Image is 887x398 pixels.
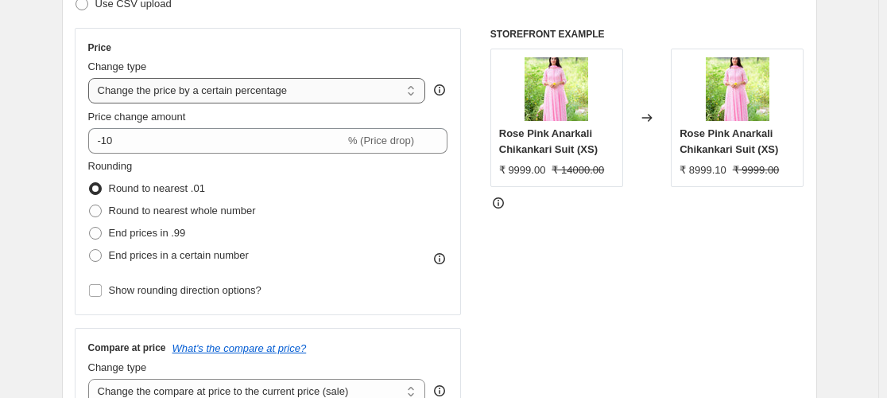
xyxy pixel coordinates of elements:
span: Change type [88,361,147,373]
h3: Price [88,41,111,54]
span: % (Price drop) [348,135,414,146]
span: Rounding [88,160,133,172]
span: End prices in a certain number [109,249,249,261]
span: Round to nearest whole number [109,205,256,217]
span: Price change amount [88,111,186,123]
h3: Compare at price [88,341,166,354]
button: What's the compare at price? [172,342,307,354]
span: Round to nearest .01 [109,182,205,194]
img: ANARKALI-CHIKANKARI-SUIT-Baby-Pink-2_80x.jpg [525,57,588,121]
span: ₹ 8999.10 [680,164,726,176]
span: Change type [88,60,147,72]
h6: STOREFRONT EXAMPLE [490,28,804,41]
span: End prices in .99 [109,227,186,239]
span: ₹ 9999.00 [733,164,780,176]
img: ANARKALI-CHIKANKARI-SUIT-Baby-Pink-2_80x.jpg [706,57,769,121]
div: help [432,82,447,98]
span: Show rounding direction options? [109,284,261,296]
input: -15 [88,128,345,154]
span: Rose Pink Anarkali Chikankari Suit (XS) [680,127,778,155]
span: Rose Pink Anarkali Chikankari Suit (XS) [499,127,598,155]
span: ₹ 14000.00 [552,164,604,176]
span: ₹ 9999.00 [499,164,546,176]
